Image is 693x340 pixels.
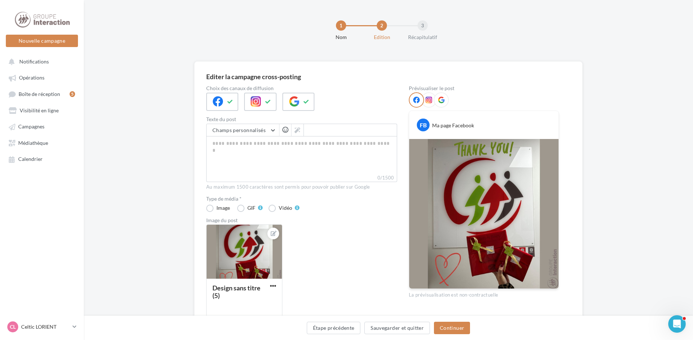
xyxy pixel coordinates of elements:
[206,184,397,190] div: Au maximum 1500 caractères sont permis pour pouvoir publier sur Google
[19,75,44,81] span: Opérations
[336,20,346,31] div: 1
[377,20,387,31] div: 2
[206,218,397,223] div: Image du post
[70,91,75,97] div: 5
[4,136,79,149] a: Médiathèque
[417,119,430,131] div: FB
[364,322,430,334] button: Sauvegarder et quitter
[4,120,79,133] a: Campagnes
[212,127,266,133] span: Champs personnalisés
[6,35,78,47] button: Nouvelle campagne
[6,320,78,334] a: CL Celtic LORIENT
[212,284,261,300] div: Design sans titre (5)
[207,124,279,136] button: Champs personnalisés
[409,289,559,298] div: La prévisualisation est non-contractuelle
[21,323,70,331] p: Celtic LORIENT
[668,315,686,333] iframe: Intercom live chat
[19,91,60,97] span: Boîte de réception
[247,205,255,210] div: GIF
[399,34,446,41] div: Récapitulatif
[432,122,474,129] div: Ma page Facebook
[18,140,48,146] span: Médiathèque
[206,174,397,182] label: 0/1500
[418,20,428,31] div: 3
[206,196,397,201] label: Type de média *
[19,58,49,65] span: Notifications
[18,124,44,130] span: Campagnes
[20,107,59,113] span: Visibilité en ligne
[4,71,79,84] a: Opérations
[4,87,79,101] a: Boîte de réception5
[279,205,292,210] div: Vidéo
[206,73,301,80] div: Editer la campagne cross-posting
[4,152,79,165] a: Calendrier
[206,86,397,91] label: Choix des canaux de diffusion
[318,34,364,41] div: Nom
[4,55,77,68] button: Notifications
[409,86,559,91] div: Prévisualiser le post
[206,117,397,122] label: Texte du post
[10,323,16,331] span: CL
[216,205,230,210] div: Image
[359,34,405,41] div: Edition
[434,322,470,334] button: Continuer
[4,104,79,117] a: Visibilité en ligne
[307,322,361,334] button: Étape précédente
[18,156,43,162] span: Calendrier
